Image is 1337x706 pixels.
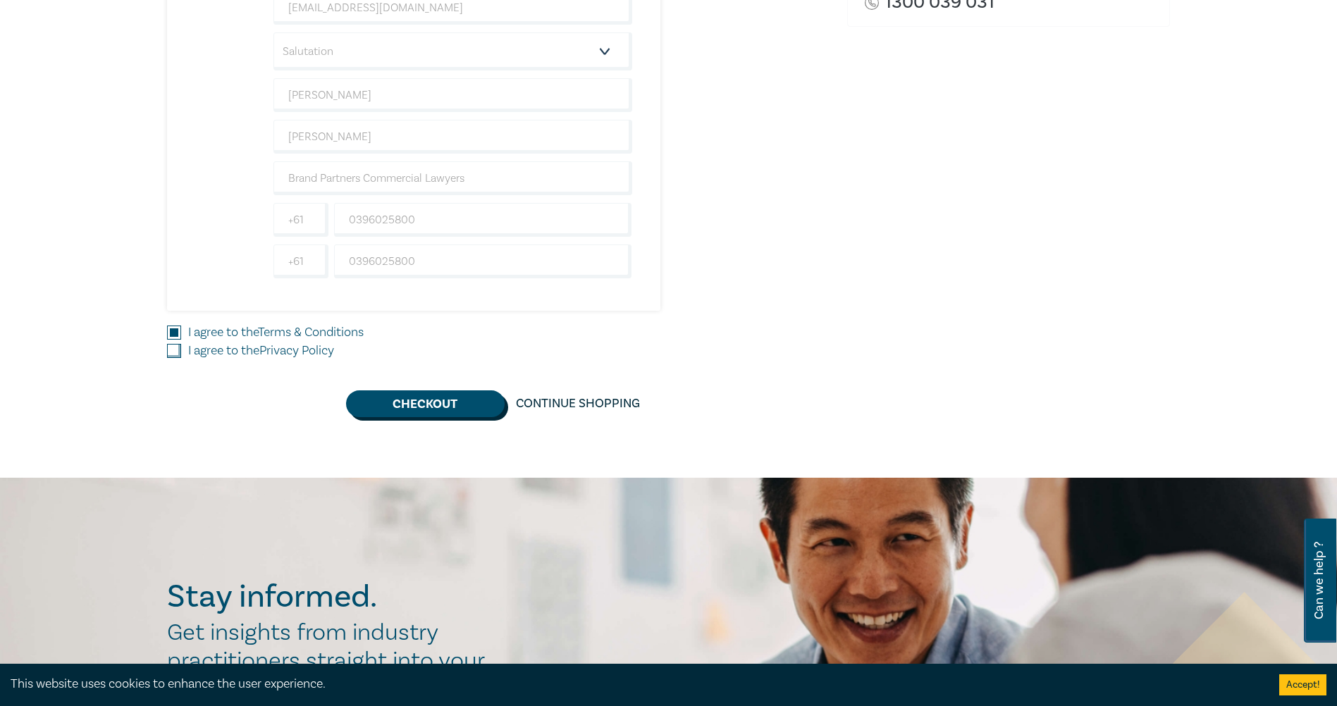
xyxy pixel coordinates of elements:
[11,675,1258,693] div: This website uses cookies to enhance the user experience.
[273,244,328,278] input: +61
[273,78,632,112] input: First Name*
[346,390,505,417] button: Checkout
[259,342,334,359] a: Privacy Policy
[167,619,500,703] h2: Get insights from industry practitioners straight into your inbox.
[334,203,632,237] input: Mobile*
[273,120,632,154] input: Last Name*
[273,203,328,237] input: +61
[1279,674,1326,695] button: Accept cookies
[273,161,632,195] input: Company
[188,342,334,360] label: I agree to the
[1312,527,1326,634] span: Can we help ?
[188,323,364,342] label: I agree to the
[258,324,364,340] a: Terms & Conditions
[505,390,651,417] a: Continue Shopping
[167,578,500,615] h2: Stay informed.
[334,244,632,278] input: Phone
